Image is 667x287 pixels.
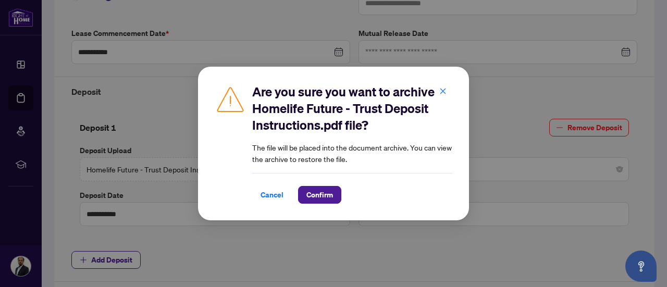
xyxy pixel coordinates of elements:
button: Confirm [298,186,341,204]
span: Confirm [306,186,333,203]
button: Cancel [252,186,292,204]
span: Cancel [261,186,283,203]
img: Caution Icon [215,83,246,115]
h2: Are you sure you want to archive Homelife Future - Trust Deposit Instructions.pdf file? [252,83,452,133]
div: The file will be placed into the document archive. You can view the archive to restore the file. [252,83,452,204]
span: close [439,88,447,95]
button: Open asap [625,251,657,282]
